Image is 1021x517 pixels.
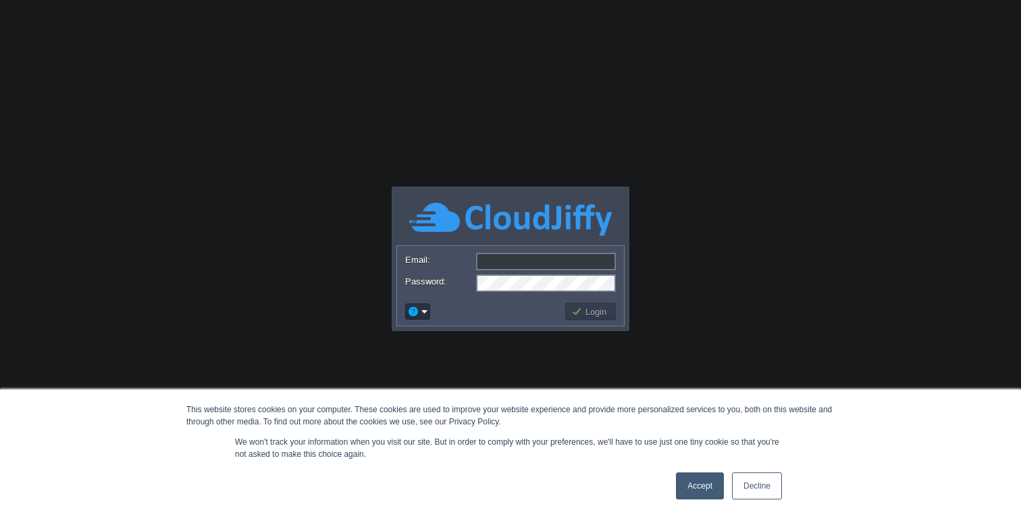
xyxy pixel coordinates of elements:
[571,305,610,318] button: Login
[405,274,475,289] label: Password:
[235,436,786,460] p: We won't track your information when you visit our site. But in order to comply with your prefere...
[186,403,835,428] div: This website stores cookies on your computer. These cookies are used to improve your website expe...
[676,472,724,499] a: Accept
[405,253,475,267] label: Email:
[409,201,612,238] img: CloudJiffy
[732,472,782,499] a: Decline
